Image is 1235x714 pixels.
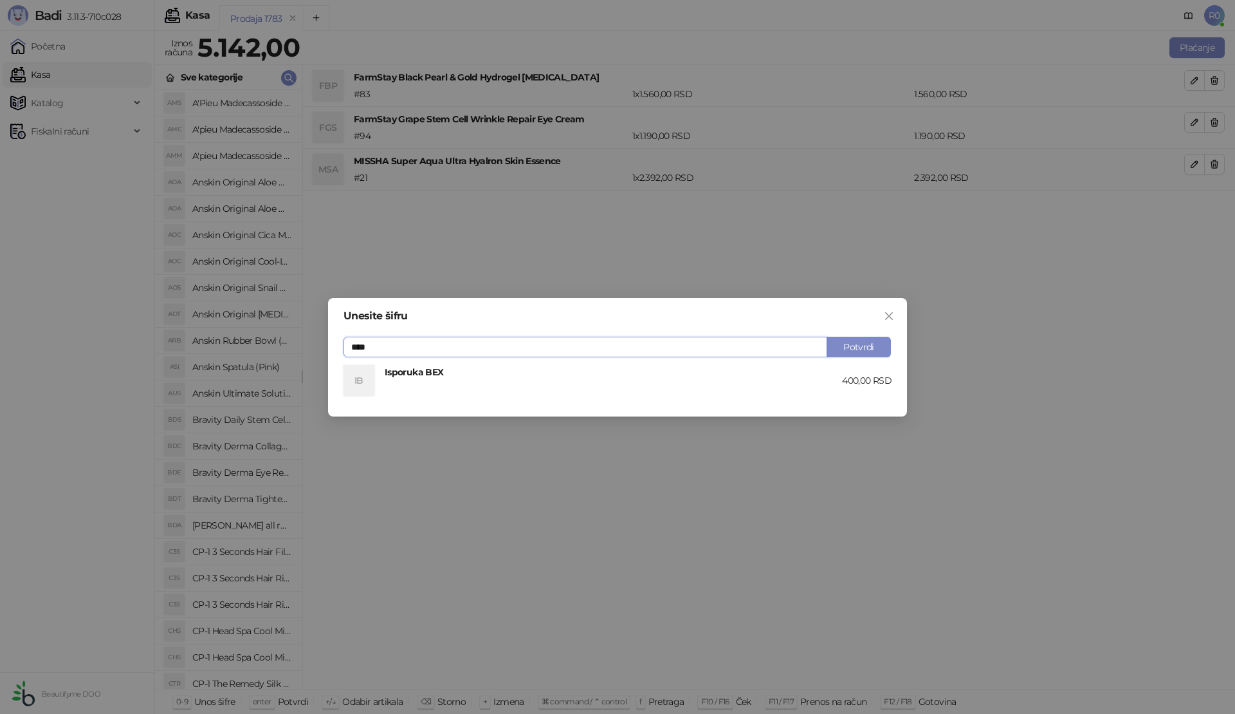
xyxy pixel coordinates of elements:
span: Zatvori [879,311,899,321]
div: Unesite šifru [343,311,892,321]
div: IB [343,365,374,396]
div: 400,00 RSD [842,373,892,388]
h4: Isporuka BEX [385,365,842,379]
span: close [884,311,894,321]
button: Potvrdi [827,337,891,357]
button: Close [879,306,899,326]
